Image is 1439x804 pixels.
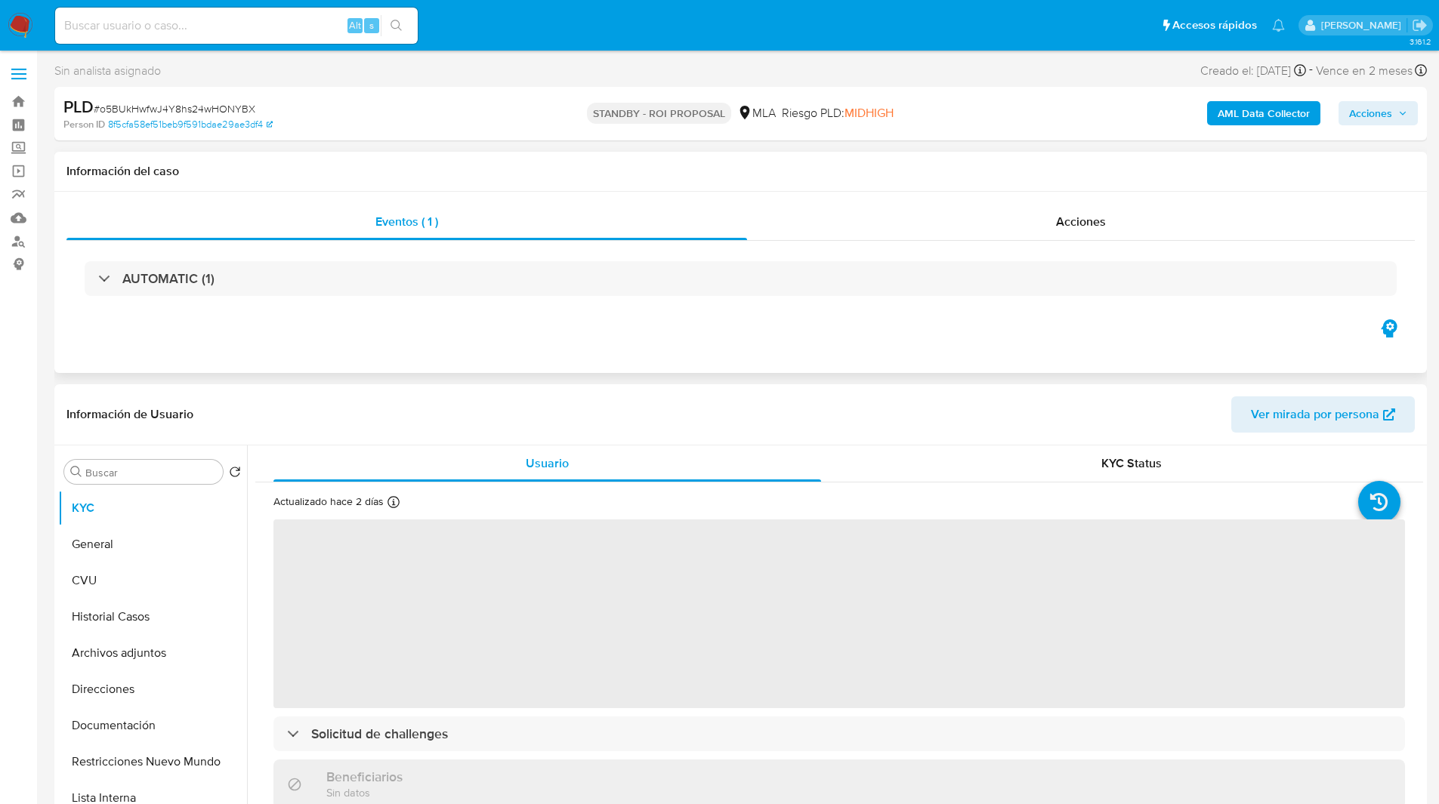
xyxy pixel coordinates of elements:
button: Buscar [70,466,82,478]
h1: Información de Usuario [66,407,193,422]
a: Notificaciones [1272,19,1285,32]
b: PLD [63,94,94,119]
input: Buscar [85,466,217,479]
button: Documentación [58,707,247,744]
p: STANDBY - ROI PROPOSAL [587,103,731,124]
span: Usuario [526,454,569,472]
span: Acciones [1349,101,1392,125]
div: Solicitud de challenges [273,716,1405,751]
button: CVU [58,562,247,599]
span: Accesos rápidos [1172,17,1257,33]
button: AML Data Collector [1207,101,1320,125]
h3: Solicitud de challenges [311,725,448,742]
div: AUTOMATIC (1) [85,261,1397,296]
button: Volver al orden por defecto [229,466,241,482]
span: KYC Status [1101,454,1162,472]
span: Riesgo PLD: [782,105,894,122]
button: Restricciones Nuevo Mundo [58,744,247,780]
span: Eventos ( 1 ) [375,213,438,230]
h1: Información del caso [66,164,1415,179]
span: Alt [349,18,361,32]
button: KYC [58,490,247,526]
span: MIDHIGH [845,104,894,122]
span: Acciones [1056,213,1106,230]
h3: AUTOMATIC (1) [122,270,215,287]
p: Actualizado hace 2 días [273,494,384,509]
button: Archivos adjuntos [58,635,247,671]
p: matiasagustin.white@mercadolibre.com [1321,18,1407,32]
h3: Beneficiarios [326,769,403,785]
span: Vence en 2 meses [1316,63,1413,79]
span: ‌ [273,519,1405,708]
span: Ver mirada por persona [1251,396,1379,433]
div: Creado el: [DATE] [1200,60,1306,81]
input: Buscar usuario o caso... [55,16,418,35]
p: Sin datos [326,785,403,799]
b: Person ID [63,118,105,131]
button: Direcciones [58,671,247,707]
div: MLA [737,105,776,122]
button: Historial Casos [58,599,247,635]
span: # o5BUkHwfwJ4Y8hs24wHONYBX [94,101,255,116]
span: - [1309,60,1313,81]
a: 8f5cfa58ef51beb9f591bdae29ae3df4 [108,118,273,131]
button: Acciones [1339,101,1418,125]
button: Ver mirada por persona [1231,396,1415,433]
button: General [58,526,247,562]
b: AML Data Collector [1218,101,1310,125]
a: Salir [1412,17,1428,33]
span: Sin analista asignado [54,63,161,79]
button: search-icon [381,15,412,36]
span: s [369,18,374,32]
